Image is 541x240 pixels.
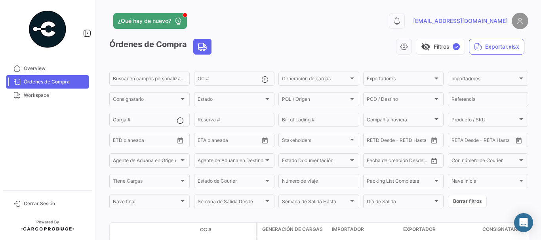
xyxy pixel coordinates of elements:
[471,138,501,144] input: Hasta
[413,17,508,25] span: [EMAIL_ADDRESS][DOMAIN_NAME]
[367,159,381,164] input: Desde
[513,134,525,146] button: Open calendar
[200,226,211,233] span: OC #
[109,39,214,55] h3: Órdenes de Compra
[469,39,524,55] button: Exportar.xlsx
[113,180,179,185] span: Tiene Cargas
[174,134,186,146] button: Open calendar
[197,223,256,236] datatable-header-cell: OC #
[451,77,518,83] span: Importadores
[428,155,440,167] button: Open calendar
[194,39,211,54] button: Land
[24,78,86,85] span: Órdenes de Compra
[387,159,416,164] input: Hasta
[282,98,348,103] span: POL / Origen
[512,13,528,29] img: placeholder-user.png
[198,200,264,206] span: Semana de Salida Desde
[145,227,197,233] datatable-header-cell: Estado Doc.
[24,200,86,207] span: Cerrar Sesión
[28,9,67,49] img: powered-by.png
[126,227,145,233] datatable-header-cell: Modo de Transporte
[118,17,171,25] span: ¿Qué hay de nuevo?
[428,134,440,146] button: Open calendar
[113,13,187,29] button: ¿Qué hay de nuevo?
[262,226,323,233] span: Generación de cargas
[482,226,522,233] span: Consignatario
[367,180,433,185] span: Packing List Completas
[198,98,264,103] span: Estado
[448,195,487,208] button: Borrar filtros
[453,43,460,50] span: ✓
[332,226,364,233] span: Importador
[6,75,89,89] a: Órdenes de Compra
[400,223,479,237] datatable-header-cell: Exportador
[113,138,127,144] input: Desde
[367,200,433,206] span: Día de Salida
[367,77,433,83] span: Exportadores
[6,89,89,102] a: Workspace
[259,134,271,146] button: Open calendar
[282,159,348,164] span: Estado Documentación
[6,62,89,75] a: Overview
[198,138,212,144] input: Desde
[217,138,247,144] input: Hasta
[133,138,162,144] input: Hasta
[451,138,466,144] input: Desde
[367,118,433,124] span: Compañía naviera
[282,200,348,206] span: Semana de Salida Hasta
[113,98,179,103] span: Consignatario
[329,223,400,237] datatable-header-cell: Importador
[367,138,381,144] input: Desde
[282,77,348,83] span: Generación de cargas
[387,138,416,144] input: Hasta
[257,223,329,237] datatable-header-cell: Generación de cargas
[514,213,533,232] div: Abrir Intercom Messenger
[367,98,433,103] span: POD / Destino
[451,159,518,164] span: Con número de Courier
[198,180,264,185] span: Estado de Courier
[451,180,518,185] span: Nave inicial
[24,92,86,99] span: Workspace
[403,226,436,233] span: Exportador
[113,159,179,164] span: Agente de Aduana en Origen
[451,118,518,124] span: Producto / SKU
[282,138,348,144] span: Stakeholders
[113,200,179,206] span: Nave final
[24,65,86,72] span: Overview
[416,39,465,55] button: visibility_offFiltros✓
[198,159,264,164] span: Agente de Aduana en Destino
[421,42,431,51] span: visibility_off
